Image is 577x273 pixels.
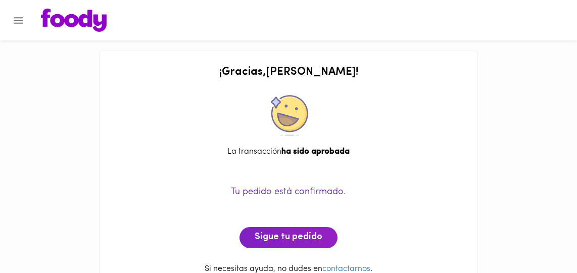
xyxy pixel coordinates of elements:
[268,95,309,136] img: approved.png
[6,8,31,33] button: Menu
[110,146,467,158] div: La transacción
[231,188,346,197] span: Tu pedido está confirmado.
[110,66,467,78] h2: ¡ Gracias , [PERSON_NAME] !
[239,227,338,248] button: Sigue tu pedido
[518,214,567,263] iframe: Messagebird Livechat Widget
[281,148,350,156] b: ha sido aprobada
[322,265,370,273] a: contactarnos
[255,232,322,243] span: Sigue tu pedido
[41,9,107,32] img: logo.png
